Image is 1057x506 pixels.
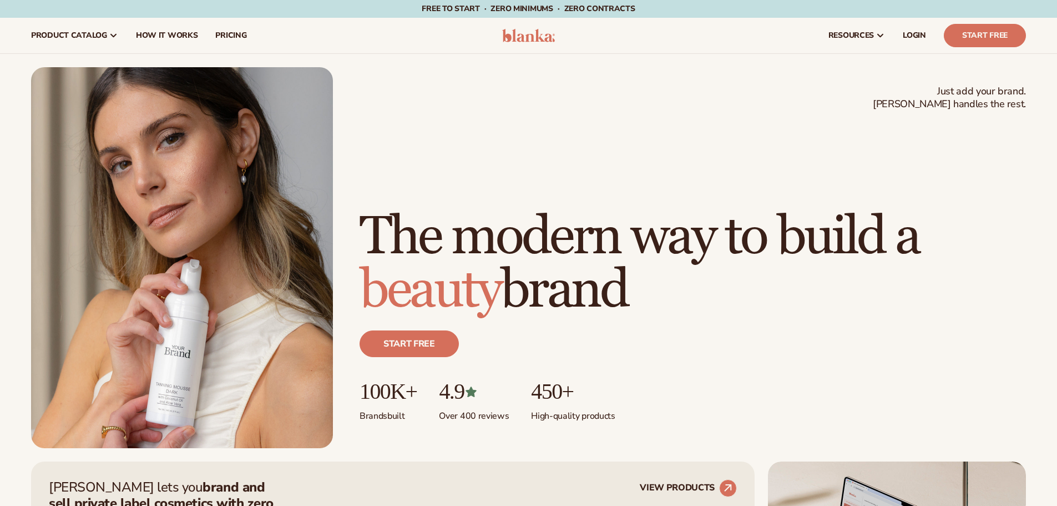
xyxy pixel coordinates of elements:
[502,29,555,42] img: logo
[360,211,1026,317] h1: The modern way to build a brand
[894,18,935,53] a: LOGIN
[828,31,874,40] span: resources
[422,3,635,14] span: Free to start · ZERO minimums · ZERO contracts
[360,379,417,404] p: 100K+
[215,31,246,40] span: pricing
[820,18,894,53] a: resources
[640,479,737,497] a: VIEW PRODUCTS
[360,258,500,323] span: beauty
[31,31,107,40] span: product catalog
[360,404,417,422] p: Brands built
[127,18,207,53] a: How It Works
[531,379,615,404] p: 450+
[944,24,1026,47] a: Start Free
[903,31,926,40] span: LOGIN
[439,404,509,422] p: Over 400 reviews
[873,85,1026,111] span: Just add your brand. [PERSON_NAME] handles the rest.
[206,18,255,53] a: pricing
[360,330,459,357] a: Start free
[531,404,615,422] p: High-quality products
[439,379,509,404] p: 4.9
[22,18,127,53] a: product catalog
[136,31,198,40] span: How It Works
[31,67,333,448] img: Female holding tanning mousse.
